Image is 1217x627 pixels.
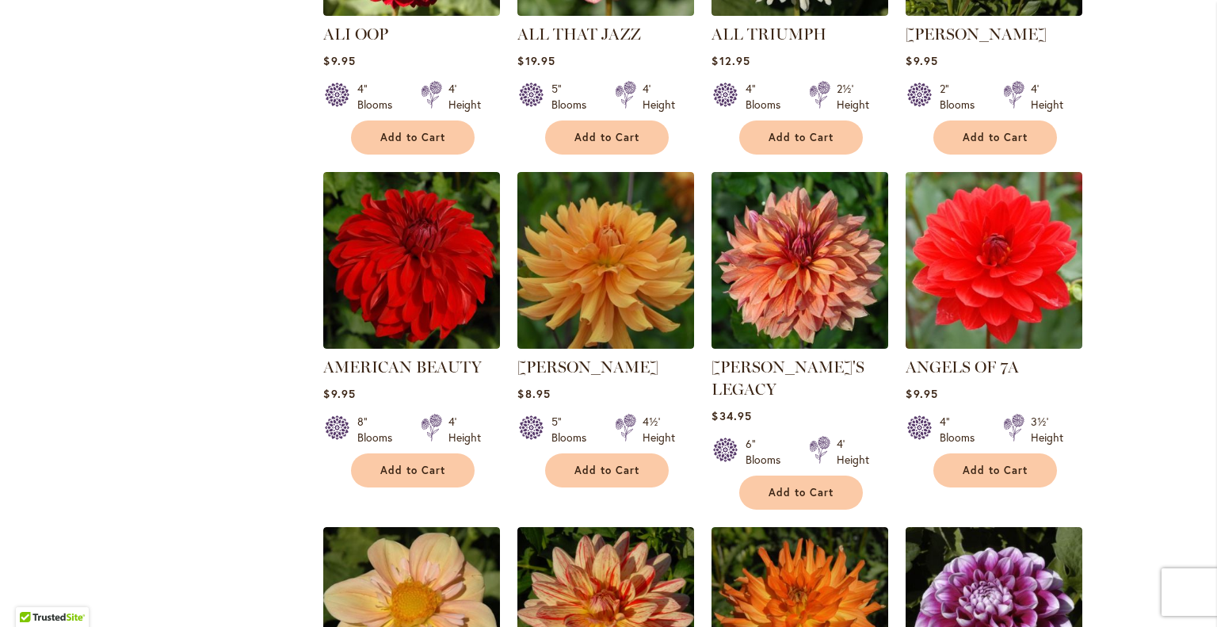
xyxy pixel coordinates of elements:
[323,53,355,68] span: $9.95
[712,53,750,68] span: $12.95
[323,4,500,19] a: ALI OOP
[746,436,790,468] div: 6" Blooms
[1031,414,1063,445] div: 3½' Height
[12,571,56,615] iframe: Launch Accessibility Center
[380,464,445,477] span: Add to Cart
[545,453,669,487] button: Add to Cart
[357,414,402,445] div: 8" Blooms
[517,337,694,352] a: ANDREW CHARLES
[323,386,355,401] span: $9.95
[712,4,888,19] a: ALL TRIUMPH
[517,53,555,68] span: $19.95
[643,81,675,113] div: 4' Height
[323,25,388,44] a: ALI OOP
[933,120,1057,155] button: Add to Cart
[574,131,639,144] span: Add to Cart
[906,4,1082,19] a: AMBER QUEEN
[746,81,790,113] div: 4" Blooms
[380,131,445,144] span: Add to Cart
[551,81,596,113] div: 5" Blooms
[769,131,834,144] span: Add to Cart
[357,81,402,113] div: 4" Blooms
[517,4,694,19] a: ALL THAT JAZZ
[906,386,937,401] span: $9.95
[906,53,937,68] span: $9.95
[906,337,1082,352] a: ANGELS OF 7A
[712,25,826,44] a: ALL TRIUMPH
[517,386,550,401] span: $8.95
[1031,81,1063,113] div: 4' Height
[712,357,864,399] a: [PERSON_NAME]'S LEGACY
[323,172,500,349] img: AMERICAN BEAUTY
[545,120,669,155] button: Add to Cart
[739,476,863,510] button: Add to Cart
[323,357,482,377] a: AMERICAN BEAUTY
[712,408,751,423] span: $34.95
[837,81,869,113] div: 2½' Height
[906,172,1082,349] img: ANGELS OF 7A
[551,414,596,445] div: 5" Blooms
[906,25,1047,44] a: [PERSON_NAME]
[351,453,475,487] button: Add to Cart
[769,486,834,499] span: Add to Cart
[712,337,888,352] a: Andy's Legacy
[448,414,481,445] div: 4' Height
[448,81,481,113] div: 4' Height
[643,414,675,445] div: 4½' Height
[517,357,658,377] a: [PERSON_NAME]
[351,120,475,155] button: Add to Cart
[933,453,1057,487] button: Add to Cart
[837,436,869,468] div: 4' Height
[517,25,641,44] a: ALL THAT JAZZ
[574,464,639,477] span: Add to Cart
[963,464,1028,477] span: Add to Cart
[940,414,984,445] div: 4" Blooms
[517,172,694,349] img: ANDREW CHARLES
[712,172,888,349] img: Andy's Legacy
[739,120,863,155] button: Add to Cart
[323,337,500,352] a: AMERICAN BEAUTY
[940,81,984,113] div: 2" Blooms
[963,131,1028,144] span: Add to Cart
[906,357,1019,377] a: ANGELS OF 7A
